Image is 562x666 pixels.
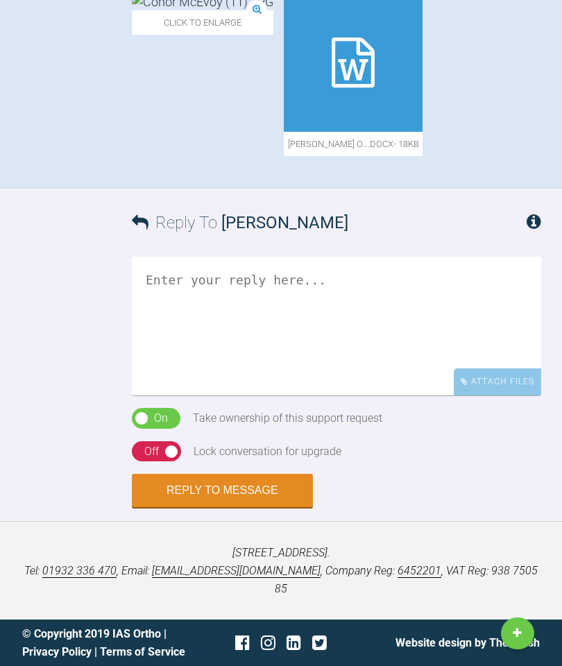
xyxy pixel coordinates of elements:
a: Terms of Service [100,645,185,658]
div: © Copyright 2019 IAS Ortho | | [22,625,195,660]
h3: Reply To [132,210,348,236]
div: Take ownership of this support request [193,409,382,427]
p: [STREET_ADDRESS]. Tel: , Email: , Company Reg: , VAT Reg: 938 7505 85 [22,544,540,597]
a: Website design by The Fresh [395,636,540,649]
div: Lock conversation for upgrade [194,443,341,461]
span: [PERSON_NAME] [221,213,348,232]
span: Click to enlarge [132,10,273,35]
a: New Case [501,617,534,649]
span: [PERSON_NAME] O….docx - 18KB [284,132,423,156]
div: On [154,409,168,427]
button: Reply to Message [132,474,313,507]
div: Attach Files [454,368,541,395]
a: Privacy Policy [22,645,92,658]
div: Off [144,443,159,461]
